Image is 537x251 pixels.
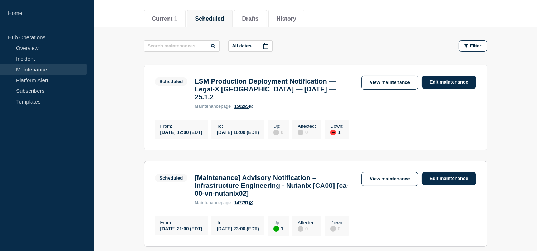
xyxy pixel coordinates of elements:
p: To : [217,124,259,129]
a: 147791 [234,200,253,205]
span: Filter [470,43,482,49]
input: Search maintenances [144,40,220,52]
h3: LSM Production Deployment Notification — Legal-X [GEOGRAPHIC_DATA] — [DATE] — 25.1.2 [195,77,354,101]
div: [DATE] 12:00 (EDT) [160,129,202,135]
button: Drafts [242,16,259,22]
a: View maintenance [361,76,418,90]
button: Current 1 [152,16,177,22]
span: maintenance [195,104,221,109]
div: disabled [298,226,303,232]
div: [DATE] 21:00 (EDT) [160,225,202,231]
div: Scheduled [160,79,183,84]
p: All dates [232,43,252,49]
div: 0 [273,129,283,135]
div: 0 [330,225,343,232]
div: 0 [298,129,316,135]
span: maintenance [195,200,221,205]
p: Affected : [298,124,316,129]
p: Up : [273,124,283,129]
p: From : [160,124,202,129]
div: 1 [273,225,283,232]
h3: [Maintenance] Advisory Notification – Infrastructure Engineering - Nutanix [CA00] [ca-00-vn-nutan... [195,174,354,197]
button: Scheduled [195,16,224,22]
p: page [195,200,231,205]
div: disabled [298,130,303,135]
div: up [273,226,279,232]
a: View maintenance [361,172,418,186]
div: disabled [330,226,336,232]
a: Edit maintenance [422,172,476,185]
p: Down : [330,124,343,129]
button: Filter [459,40,487,52]
p: Affected : [298,220,316,225]
a: Edit maintenance [422,76,476,89]
button: All dates [228,40,273,52]
a: 150265 [234,104,253,109]
button: History [277,16,296,22]
div: Scheduled [160,175,183,181]
p: From : [160,220,202,225]
p: Down : [330,220,343,225]
div: 1 [330,129,343,135]
div: disabled [273,130,279,135]
p: page [195,104,231,109]
div: [DATE] 23:00 (EDT) [217,225,259,231]
div: [DATE] 16:00 (EDT) [217,129,259,135]
div: 0 [298,225,316,232]
p: Up : [273,220,283,225]
p: To : [217,220,259,225]
span: 1 [174,16,177,22]
div: down [330,130,336,135]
